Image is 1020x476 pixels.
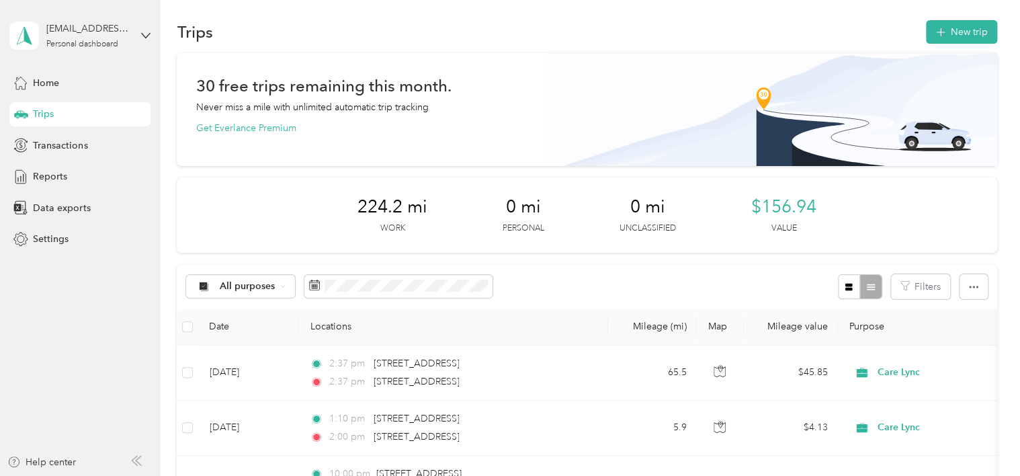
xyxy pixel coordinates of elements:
div: [EMAIL_ADDRESS][DOMAIN_NAME] [46,22,130,36]
span: Settings [33,232,69,246]
th: Locations [299,309,608,346]
h1: 30 free trips remaining this month. [196,79,451,93]
span: 0 mi [506,196,541,218]
button: Get Everlance Premium [196,121,296,135]
td: $4.13 [744,401,838,456]
th: Mileage (mi) [608,309,697,346]
td: [DATE] [198,401,299,456]
span: 2:00 pm [329,430,368,444]
th: Map [697,309,744,346]
span: 2:37 pm [329,356,368,371]
span: 0 mi [630,196,665,218]
h1: Trips [177,25,212,39]
span: [STREET_ADDRESS] [374,413,459,424]
span: [STREET_ADDRESS] [374,358,459,369]
span: Reports [33,169,67,184]
span: Trips [33,107,54,121]
button: Help center [7,455,76,469]
div: Personal dashboard [46,40,118,48]
span: Data exports [33,201,90,215]
th: Date [198,309,299,346]
p: Personal [503,223,544,235]
p: Unclassified [620,223,676,235]
span: All purposes [220,282,275,291]
span: $156.94 [751,196,816,218]
td: $45.85 [744,346,838,401]
span: [STREET_ADDRESS] [374,376,459,387]
p: Work [380,223,405,235]
th: Mileage value [744,309,838,346]
iframe: Everlance-gr Chat Button Frame [945,401,1020,476]
td: 65.5 [608,346,697,401]
td: [DATE] [198,346,299,401]
span: [STREET_ADDRESS] [374,431,459,442]
span: 224.2 mi [357,196,427,218]
p: Never miss a mile with unlimited automatic trip tracking [196,100,428,114]
img: Banner [548,53,997,166]
span: 1:10 pm [329,411,368,426]
span: 2:37 pm [329,374,368,389]
button: New trip [926,20,997,44]
span: Care Lync [878,365,1001,380]
span: Care Lync [878,420,1001,435]
span: Home [33,76,59,90]
td: 5.9 [608,401,697,456]
button: Filters [891,274,950,299]
p: Value [771,223,796,235]
span: Transactions [33,138,87,153]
